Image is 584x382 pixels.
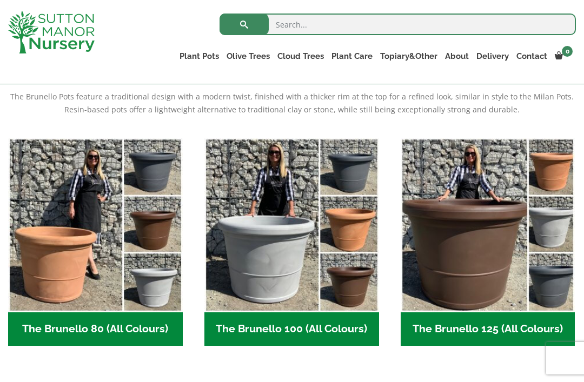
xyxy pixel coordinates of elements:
a: Delivery [473,49,513,64]
a: Plant Care [328,49,376,64]
a: 0 [551,49,576,64]
a: Plant Pots [176,49,223,64]
img: The Brunello 125 (All Colours) [401,138,575,312]
a: About [441,49,473,64]
img: logo [8,11,95,53]
span: 0 [562,46,573,57]
input: Search... [220,14,576,35]
p: The Brunello Pots feature a traditional design with a modern twist, finished with a thicker rim a... [8,90,576,116]
a: Contact [513,49,551,64]
a: Cloud Trees [274,49,328,64]
img: The Brunello 100 (All Colours) [204,138,379,312]
h2: The Brunello 125 (All Colours) [401,312,575,346]
a: Topiary&Other [376,49,441,64]
a: Visit product category The Brunello 80 (All Colours) [8,138,183,345]
a: Visit product category The Brunello 125 (All Colours) [401,138,575,345]
img: The Brunello 80 (All Colours) [8,138,183,312]
h2: The Brunello 100 (All Colours) [204,312,379,346]
h2: The Brunello 80 (All Colours) [8,312,183,346]
a: Olive Trees [223,49,274,64]
a: Visit product category The Brunello 100 (All Colours) [204,138,379,345]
